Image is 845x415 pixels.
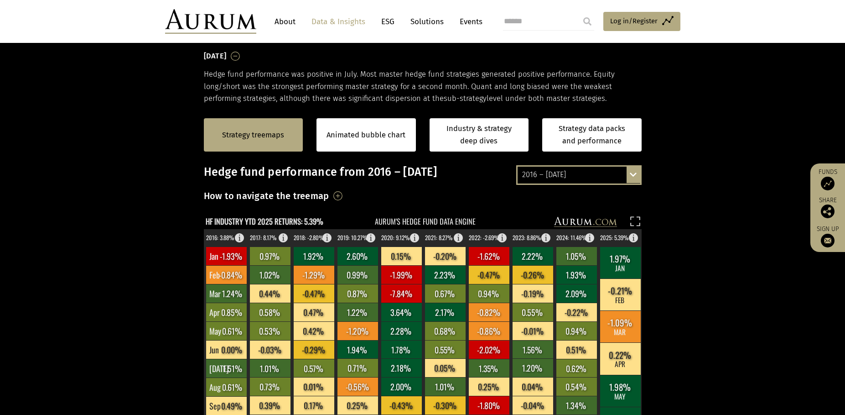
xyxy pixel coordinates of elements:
[406,13,448,30] a: Solutions
[204,165,642,179] h3: Hedge fund performance from 2016 – [DATE]
[165,9,256,34] img: Aurum
[815,197,840,218] div: Share
[578,12,596,31] input: Submit
[455,13,482,30] a: Events
[204,188,329,204] h3: How to navigate the treemap
[518,167,640,183] div: 2016 – [DATE]
[204,49,227,63] h3: [DATE]
[204,68,642,105] p: Hedge fund performance was positive in July. Most master hedge fund strategies generated positive...
[821,234,835,247] img: Sign up to our newsletter
[327,129,405,141] a: Animated bubble chart
[444,94,487,103] span: sub-strategy
[542,118,642,152] a: Strategy data packs and performance
[603,12,680,31] a: Log in/Register
[377,13,399,30] a: ESG
[821,177,835,190] img: Access Funds
[815,225,840,247] a: Sign up
[270,13,300,30] a: About
[610,16,658,26] span: Log in/Register
[815,168,840,190] a: Funds
[222,129,284,141] a: Strategy treemaps
[821,205,835,218] img: Share this post
[430,118,529,152] a: Industry & strategy deep dives
[307,13,370,30] a: Data & Insights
